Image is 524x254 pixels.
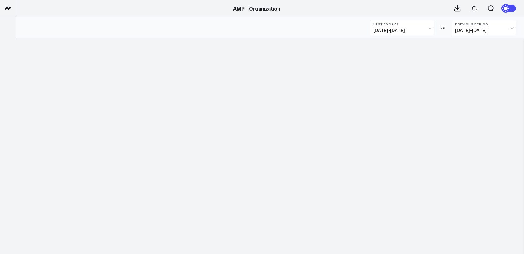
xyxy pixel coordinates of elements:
[233,5,280,12] a: AMP - Organization
[452,20,516,35] button: Previous Period[DATE]-[DATE]
[437,26,449,29] div: VS
[370,20,434,35] button: Last 30 Days[DATE]-[DATE]
[455,28,513,33] span: [DATE] - [DATE]
[373,22,431,26] b: Last 30 Days
[455,22,513,26] b: Previous Period
[373,28,431,33] span: [DATE] - [DATE]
